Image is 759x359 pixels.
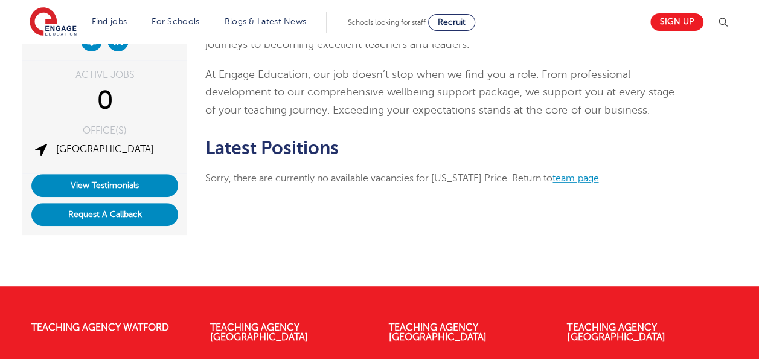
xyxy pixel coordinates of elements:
[428,14,475,31] a: Recruit
[205,170,676,186] p: Sorry, there are currently no available vacancies for [US_STATE] Price. Return to .
[438,18,466,27] span: Recruit
[567,322,665,343] a: Teaching Agency [GEOGRAPHIC_DATA]
[552,173,598,184] a: team page
[205,138,676,158] h2: Latest Positions
[56,144,154,155] a: [GEOGRAPHIC_DATA]
[31,86,178,116] div: 0
[31,322,169,333] a: Teaching Agency Watford
[389,322,487,343] a: Teaching Agency [GEOGRAPHIC_DATA]
[31,126,178,135] div: OFFICE(S)
[31,70,178,80] div: ACTIVE JOBS
[31,174,178,197] a: View Testimonials
[152,17,199,26] a: For Schools
[31,203,178,226] button: Request A Callback
[30,7,77,37] img: Engage Education
[205,68,674,116] span: At Engage Education, our job doesn’t stop when we find you a role. From professional development ...
[210,322,308,343] a: Teaching Agency [GEOGRAPHIC_DATA]
[650,13,703,31] a: Sign up
[92,17,127,26] a: Find jobs
[348,18,426,27] span: Schools looking for staff
[225,17,307,26] a: Blogs & Latest News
